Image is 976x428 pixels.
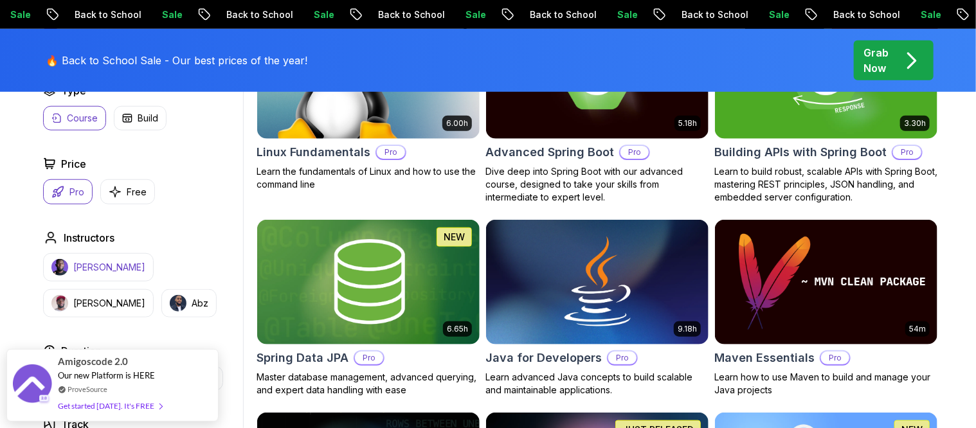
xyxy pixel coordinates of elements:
[257,165,480,191] p: Learn the fundamentals of Linux and how to use the command line
[714,349,815,367] h2: Maven Essentials
[485,219,709,397] a: Java for Developers card9.18hJava for DevelopersProLearn advanced Java concepts to build scalable...
[303,8,344,21] p: Sale
[909,324,926,334] p: 54m
[355,352,383,364] p: Pro
[715,220,937,344] img: Maven Essentials card
[64,8,151,21] p: Back to School
[257,219,480,397] a: Spring Data JPA card6.65hNEWSpring Data JPAProMaster database management, advanced querying, and ...
[714,143,887,161] h2: Building APIs with Spring Boot
[257,371,480,397] p: Master database management, advanced querying, and expert data handling with ease
[485,165,709,204] p: Dive deep into Spring Boot with our advanced course, designed to take your skills from intermedia...
[46,53,307,68] p: 🔥 Back to School Sale - Our best prices of the year!
[100,179,155,204] button: Free
[69,186,84,199] p: Pro
[64,230,114,245] h2: Instructors
[68,384,107,395] a: ProveSource
[485,143,614,161] h2: Advanced Spring Boot
[620,146,649,159] p: Pro
[51,259,68,276] img: instructor img
[485,371,709,397] p: Learn advanced Java concepts to build scalable and maintainable applications.
[608,352,637,364] p: Pro
[138,112,158,125] p: Build
[821,352,849,364] p: Pro
[486,220,709,344] img: Java for Developers card
[714,165,938,204] p: Learn to build robust, scalable APIs with Spring Boot, mastering REST principles, JSON handling, ...
[58,370,155,380] span: Our new Platform is HERE
[192,297,208,310] p: Abz
[758,8,799,21] p: Sale
[43,253,154,281] button: instructor img[PERSON_NAME]
[455,8,496,21] p: Sale
[893,146,921,159] p: Pro
[13,364,51,406] img: provesource social proof notification image
[910,8,951,21] p: Sale
[863,45,889,76] p: Grab Now
[671,8,758,21] p: Back to School
[73,261,145,274] p: [PERSON_NAME]
[151,8,192,21] p: Sale
[43,179,93,204] button: Pro
[61,156,86,172] h2: Price
[714,219,938,397] a: Maven Essentials card54mMaven EssentialsProLearn how to use Maven to build and manage your Java p...
[519,8,606,21] p: Back to School
[257,13,480,191] a: Linux Fundamentals card6.00hLinux FundamentalsProLearn the fundamentals of Linux and how to use t...
[73,297,145,310] p: [PERSON_NAME]
[485,13,709,204] a: Advanced Spring Boot card5.18hAdvanced Spring BootProDive deep into Spring Boot with our advanced...
[367,8,455,21] p: Back to School
[447,324,468,334] p: 6.65h
[446,118,468,129] p: 6.00h
[444,231,465,244] p: NEW
[43,289,154,317] button: instructor img[PERSON_NAME]
[61,343,102,359] h2: Duration
[485,349,602,367] h2: Java for Developers
[43,106,106,130] button: Course
[822,8,910,21] p: Back to School
[714,13,938,204] a: Building APIs with Spring Boot card3.30hBuilding APIs with Spring BootProLearn to build robust, s...
[215,8,303,21] p: Back to School
[714,371,938,397] p: Learn how to use Maven to build and manage your Java projects
[257,143,370,161] h2: Linux Fundamentals
[114,106,167,130] button: Build
[904,118,926,129] p: 3.30h
[377,146,405,159] p: Pro
[67,112,98,125] p: Course
[58,354,128,369] span: Amigoscode 2.0
[58,398,162,413] div: Get started [DATE]. It's FREE
[678,324,697,334] p: 9.18h
[170,295,186,312] img: instructor img
[257,220,480,344] img: Spring Data JPA card
[127,186,147,199] p: Free
[606,8,647,21] p: Sale
[161,289,217,317] button: instructor imgAbz
[51,295,68,312] img: instructor img
[678,118,697,129] p: 5.18h
[257,349,348,367] h2: Spring Data JPA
